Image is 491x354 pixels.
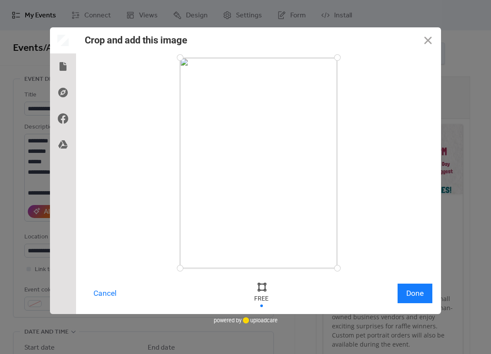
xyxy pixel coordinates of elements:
[50,132,76,158] div: Google Drive
[50,79,76,106] div: Direct Link
[50,53,76,79] div: Local Files
[50,27,76,53] div: Preview
[242,317,278,324] a: uploadcare
[85,284,125,303] button: Cancel
[415,27,441,53] button: Close
[85,35,187,46] div: Crop and add this image
[214,314,278,327] div: powered by
[398,284,432,303] button: Done
[50,106,76,132] div: Facebook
